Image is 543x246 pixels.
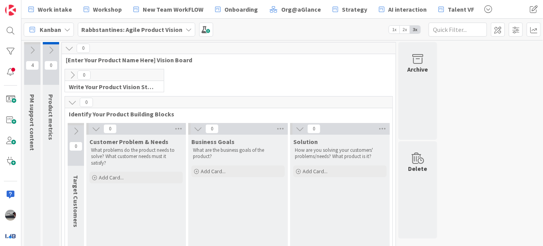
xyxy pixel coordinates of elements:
[224,5,258,14] span: Onboarding
[448,5,474,14] span: Talent VF
[408,65,428,74] div: Archive
[103,124,117,134] span: 0
[79,2,126,16] a: Workshop
[410,26,420,33] span: 3x
[389,26,399,33] span: 1x
[408,164,427,173] div: Delete
[388,5,427,14] span: AI interaction
[342,5,367,14] span: Strategy
[281,5,321,14] span: Org@aGlance
[69,83,154,91] span: Write Your Product Vision Statement
[328,2,372,16] a: Strategy
[81,26,182,33] b: Rabbstantines: Agile Product Vision
[191,138,235,146] span: Business Goals
[38,5,72,14] span: Work intake
[5,230,16,241] img: avatar
[44,61,58,70] span: 0
[307,124,321,134] span: 0
[99,174,124,181] span: Add Card...
[293,138,318,146] span: Solution
[201,168,226,175] span: Add Card...
[47,94,55,140] span: Product metrics
[429,23,487,37] input: Quick Filter...
[434,2,479,16] a: Talent VF
[89,138,168,146] span: Customer Problem & Needs
[80,98,93,107] span: 0
[91,147,181,166] p: What problems do the product needs to solve? What customer needs must it satisfy?
[69,110,383,118] span: Identify Your Product Building Blocks
[303,168,328,175] span: Add Card...
[77,44,90,53] span: 0
[72,175,80,227] span: Target Customers
[399,26,410,33] span: 2x
[5,210,16,221] img: jB
[24,2,77,16] a: Work intake
[28,94,36,151] span: PM support content
[210,2,263,16] a: Onboarding
[93,5,122,14] span: Workshop
[77,70,91,80] span: 0
[193,147,283,160] p: What are the business goals of the product?
[374,2,431,16] a: AI interaction
[129,2,208,16] a: New Team WorkFLOW
[295,147,385,160] p: How are you solving your customers' problems/needs? What product is it?
[143,5,203,14] span: New Team WorkFLOW
[26,61,39,70] span: 4
[205,124,219,134] span: 0
[40,25,61,34] span: Kanban
[69,142,82,151] span: 0
[265,2,326,16] a: Org@aGlance
[5,5,16,16] img: Visit kanbanzone.com
[66,56,386,64] span: [Enter Your Product Name Here] Vision Board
